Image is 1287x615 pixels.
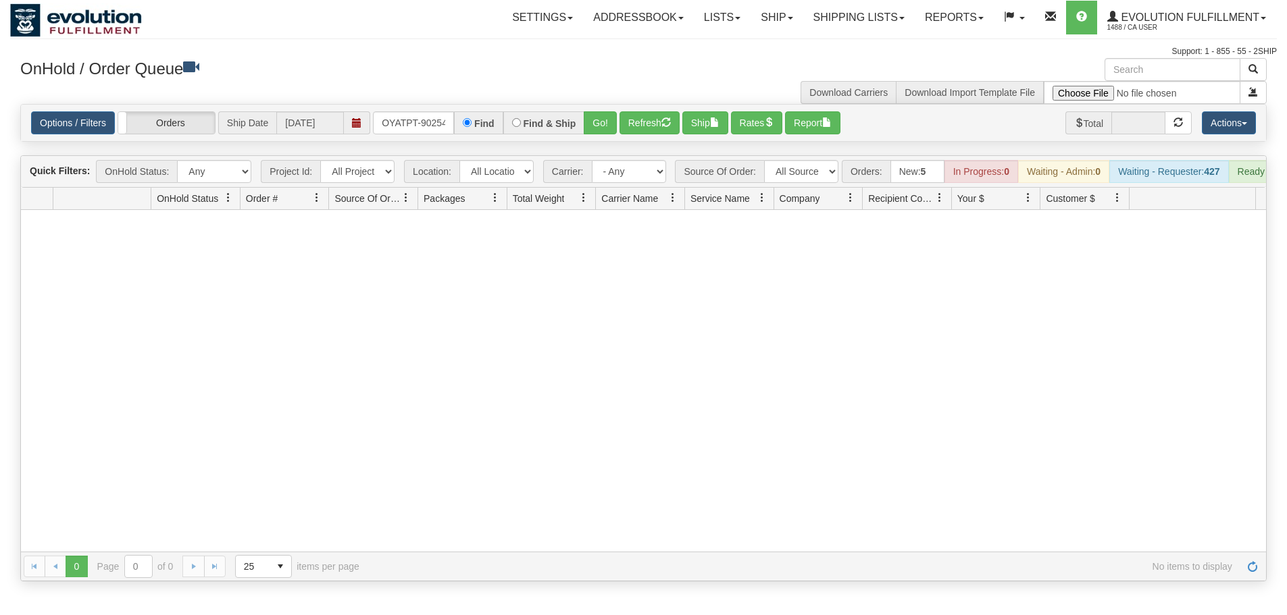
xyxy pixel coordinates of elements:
[21,156,1266,188] div: grid toolbar
[915,1,994,34] a: Reports
[842,160,890,183] span: Orders:
[543,160,592,183] span: Carrier:
[905,87,1035,98] a: Download Import Template File
[424,192,465,205] span: Packages
[751,1,803,34] a: Ship
[235,555,292,578] span: Page sizes drop down
[404,160,459,183] span: Location:
[751,186,774,209] a: Service Name filter column settings
[1044,81,1240,104] input: Import
[675,160,764,183] span: Source Of Order:
[97,555,174,578] span: Page of 0
[928,186,951,209] a: Recipient Country filter column settings
[373,111,454,134] input: Order #
[66,556,87,577] span: Page 0
[583,1,694,34] a: Addressbook
[1018,160,1109,183] div: Waiting - Admin:
[261,160,320,183] span: Project Id:
[601,192,658,205] span: Carrier Name
[1105,58,1240,81] input: Search
[584,111,617,134] button: Go!
[890,160,944,183] div: New:
[1240,58,1267,81] button: Search
[957,192,984,205] span: Your $
[10,3,142,37] img: logo1488.jpg
[484,186,507,209] a: Packages filter column settings
[694,1,751,34] a: Lists
[1095,166,1101,177] strong: 0
[157,192,218,205] span: OnHold Status
[524,119,576,128] label: Find & Ship
[839,186,862,209] a: Company filter column settings
[620,111,680,134] button: Refresh
[305,186,328,209] a: Order # filter column settings
[218,111,276,134] span: Ship Date
[731,111,783,134] button: Rates
[690,192,750,205] span: Service Name
[1204,166,1219,177] strong: 427
[921,166,926,177] strong: 5
[868,192,934,205] span: Recipient Country
[502,1,583,34] a: Settings
[572,186,595,209] a: Total Weight filter column settings
[10,46,1277,57] div: Support: 1 - 855 - 55 - 2SHIP
[1118,11,1259,23] span: Evolution Fulfillment
[217,186,240,209] a: OnHold Status filter column settings
[1046,192,1094,205] span: Customer $
[270,556,291,577] span: select
[31,111,115,134] a: Options / Filters
[809,87,888,98] a: Download Carriers
[785,111,840,134] button: Report
[1107,21,1209,34] span: 1488 / CA User
[513,192,565,205] span: Total Weight
[682,111,728,134] button: Ship
[246,192,278,205] span: Order #
[780,192,820,205] span: Company
[661,186,684,209] a: Carrier Name filter column settings
[1109,160,1228,183] div: Waiting - Requester:
[474,119,495,128] label: Find
[1106,186,1129,209] a: Customer $ filter column settings
[1017,186,1040,209] a: Your $ filter column settings
[1097,1,1276,34] a: Evolution Fulfillment 1488 / CA User
[96,160,177,183] span: OnHold Status:
[1242,556,1263,577] a: Refresh
[334,192,401,205] span: Source Of Order
[244,560,261,573] span: 25
[118,112,215,134] label: Orders
[395,186,418,209] a: Source Of Order filter column settings
[803,1,915,34] a: Shipping lists
[235,555,359,578] span: items per page
[30,164,90,178] label: Quick Filters:
[1256,238,1286,376] iframe: chat widget
[378,561,1232,572] span: No items to display
[1202,111,1256,134] button: Actions
[944,160,1018,183] div: In Progress:
[1004,166,1009,177] strong: 0
[20,58,634,78] h3: OnHold / Order Queue
[1065,111,1112,134] span: Total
